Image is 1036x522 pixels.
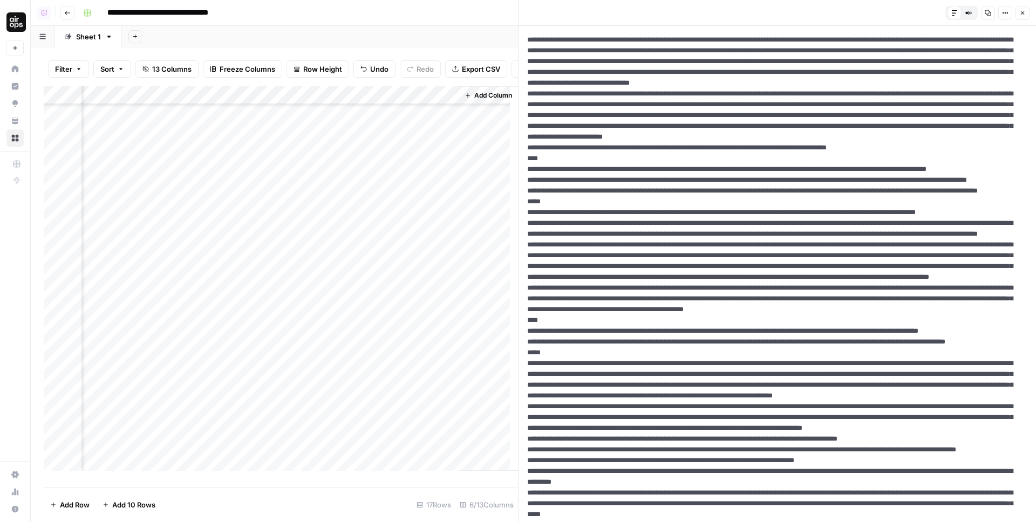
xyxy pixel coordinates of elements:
button: Add Row [44,496,96,513]
span: Export CSV [462,64,500,74]
a: Insights [6,78,24,95]
span: Freeze Columns [220,64,275,74]
span: 13 Columns [152,64,192,74]
div: 6/13 Columns [455,496,518,513]
button: Export CSV [445,60,507,78]
a: Usage [6,483,24,500]
a: Opportunities [6,95,24,112]
button: Filter [48,60,89,78]
span: Undo [370,64,388,74]
div: Sheet 1 [76,31,101,42]
button: Freeze Columns [203,60,282,78]
a: Home [6,60,24,78]
button: Sort [93,60,131,78]
button: Help + Support [6,500,24,518]
img: AirOps Administrative Logo [6,12,26,32]
a: Browse [6,129,24,147]
div: 17 Rows [412,496,455,513]
span: Add 10 Rows [112,499,155,510]
span: Add Row [60,499,90,510]
a: Your Data [6,112,24,129]
span: Add Column [474,91,512,100]
span: Filter [55,64,72,74]
a: Sheet 1 [55,26,122,47]
button: Undo [353,60,396,78]
button: Row Height [287,60,349,78]
button: Redo [400,60,441,78]
span: Sort [100,64,114,74]
button: Add 10 Rows [96,496,162,513]
span: Row Height [303,64,342,74]
button: 13 Columns [135,60,199,78]
button: Workspace: AirOps Administrative [6,9,24,36]
span: Redo [417,64,434,74]
a: Settings [6,466,24,483]
button: Add Column [460,88,516,102]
